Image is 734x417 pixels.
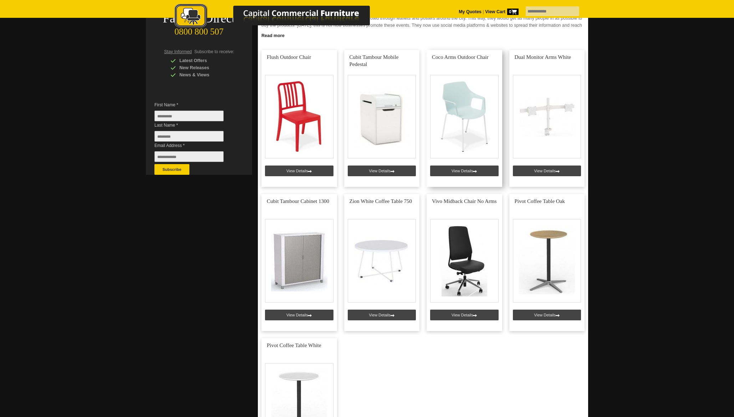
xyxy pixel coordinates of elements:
span: First Name * [154,101,234,108]
a: View Cart0 [484,9,519,14]
input: Last Name * [154,131,224,142]
div: News & Views [170,71,238,78]
button: Subscribe [154,164,189,175]
a: My Quotes [459,9,481,14]
div: Latest Offers [170,57,238,64]
span: Subscribe to receive: [194,49,234,54]
span: 0 [507,9,519,15]
a: Click to read more [258,30,588,39]
span: Last Name * [154,122,234,129]
img: Capital Commercial Furniture Logo [155,4,404,30]
input: First Name * [154,111,224,121]
strong: View Cart [485,9,519,14]
a: Capital Commercial Furniture Logo [155,4,404,32]
input: Email Address * [154,151,224,162]
div: Factory Direct [146,14,252,24]
span: Email Address * [154,142,234,149]
div: 0800 800 507 [146,23,252,37]
span: Stay Informed [164,49,192,54]
p: The first time the event was started, it was mostly promoted through leaflets and posters around ... [261,15,585,36]
div: New Releases [170,64,238,71]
